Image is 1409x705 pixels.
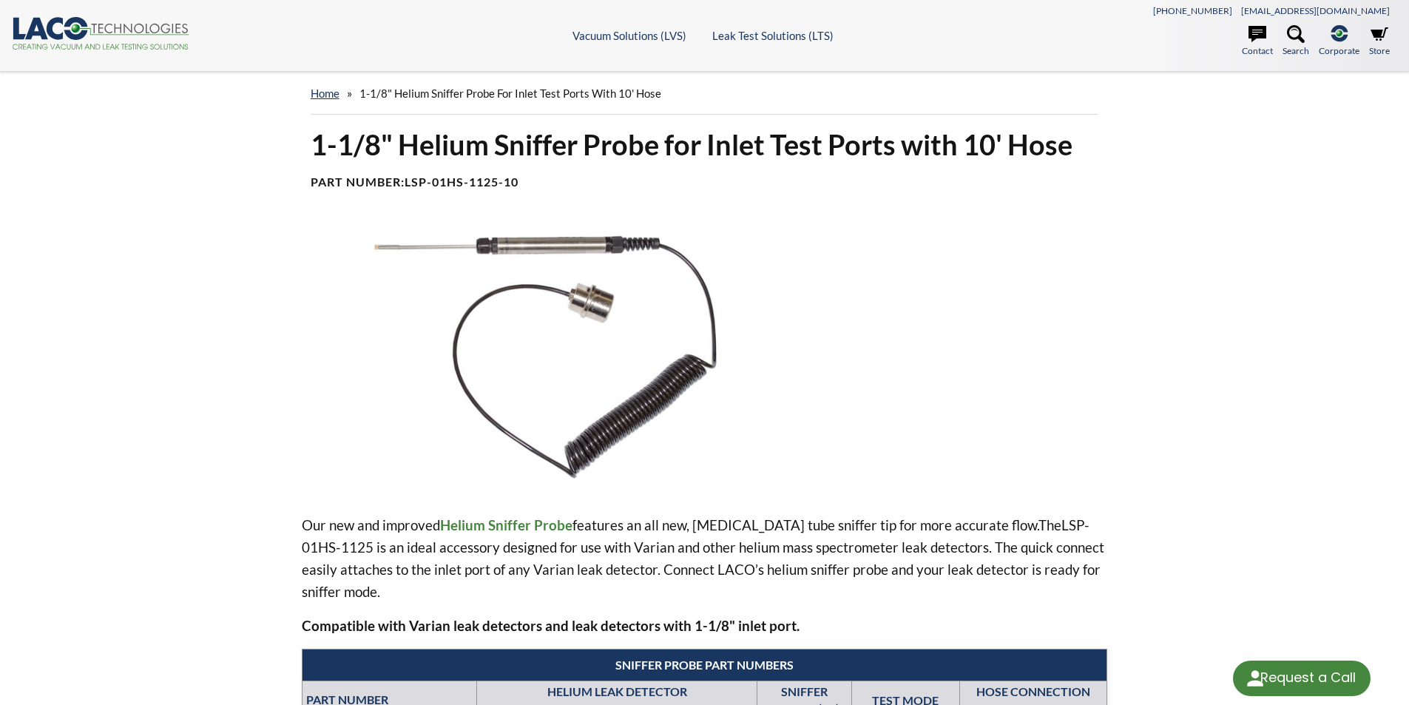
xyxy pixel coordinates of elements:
th: SNIFFER PROBE PART NUMBERS [302,649,1107,681]
a: Vacuum Solutions (LVS) [572,29,686,42]
div: Request a Call [1233,661,1371,696]
b: LSP-01HS-1125-10 [405,175,518,189]
span: features an all new, [MEDICAL_DATA] tube sniffer tip for more accurate flow. [572,516,1061,533]
a: [EMAIL_ADDRESS][DOMAIN_NAME] [1241,5,1390,16]
div: Request a Call [1260,661,1356,695]
a: Leak Test Solutions (LTS) [712,29,834,42]
span: The [1038,516,1061,533]
div: » [311,72,1099,115]
span: 1-1/8" Helium Sniffer Probe for Inlet Test Ports with 10' Hose [359,87,661,100]
strong: Compatible with Varian leak detectors and leak detectors with 1-1/8" inlet port. [302,617,800,634]
a: Store [1369,25,1390,58]
a: Contact [1242,25,1273,58]
a: [PHONE_NUMBER] [1153,5,1232,16]
img: round button [1243,667,1267,690]
h1: 1-1/8" Helium Sniffer Probe for Inlet Test Ports with 10' Hose [311,127,1099,163]
img: Sniffer Probe for Inlet Test Ports, top view [302,226,774,490]
p: Our new and improved LSP-01HS-1125 is an ideal accessory designed for use with Varian and other h... [302,514,1108,603]
h4: Part Number: [311,175,1099,190]
span: Corporate [1319,44,1359,58]
a: home [311,87,339,100]
strong: Helium Sniffer Probe [440,516,572,533]
a: Search [1283,25,1309,58]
